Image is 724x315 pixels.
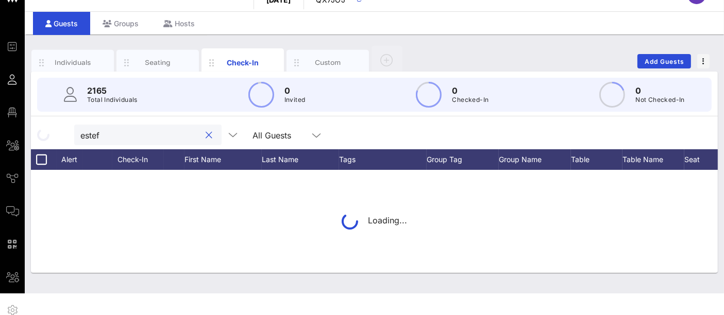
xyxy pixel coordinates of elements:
div: Hosts [151,12,207,35]
div: Table Name [622,149,684,170]
div: Check-In [112,149,164,170]
p: 2165 [87,84,138,97]
div: Tags [339,149,427,170]
div: Alert [57,149,82,170]
div: Check-In [220,57,266,68]
div: Table [571,149,622,170]
button: Add Guests [637,54,691,68]
div: Guests [33,12,90,35]
p: Total Individuals [87,95,138,105]
p: 0 [635,84,685,97]
div: First Name [184,149,262,170]
span: Add Guests [644,58,685,65]
div: Loading... [342,213,408,230]
p: 0 [284,84,306,97]
p: Not Checked-In [635,95,685,105]
div: Group Name [499,149,571,170]
div: Group Tag [427,149,499,170]
div: Groups [90,12,151,35]
div: All Guests [246,125,329,145]
div: Seating [135,58,181,67]
div: All Guests [252,131,291,140]
div: Individuals [50,58,96,67]
div: Custom [305,58,351,67]
p: Invited [284,95,306,105]
p: Checked-In [452,95,489,105]
button: clear icon [206,130,213,141]
p: 0 [452,84,489,97]
div: Last Name [262,149,339,170]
